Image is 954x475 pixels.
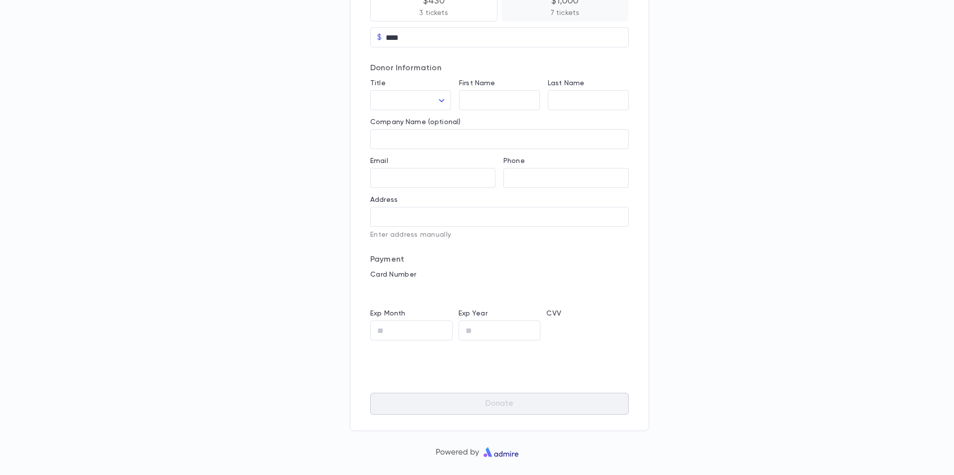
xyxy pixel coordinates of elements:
p: CVV [546,310,629,317]
p: Payment [370,255,629,265]
p: Enter address manually [370,231,629,239]
label: Title [370,79,386,87]
label: Exp Month [370,310,405,317]
p: 7 tickets [551,8,579,18]
div: ​ [370,91,451,110]
label: Exp Year [459,310,487,317]
label: Company Name (optional) [370,118,461,126]
label: Email [370,157,388,165]
iframe: card [370,282,629,302]
p: $ [377,32,382,42]
p: Card Number [370,271,629,279]
p: Donor Information [370,63,629,73]
p: 3 tickets [419,8,448,18]
label: Address [370,196,398,204]
label: Last Name [548,79,584,87]
label: Phone [503,157,525,165]
iframe: cvv [546,320,629,340]
label: First Name [459,79,495,87]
